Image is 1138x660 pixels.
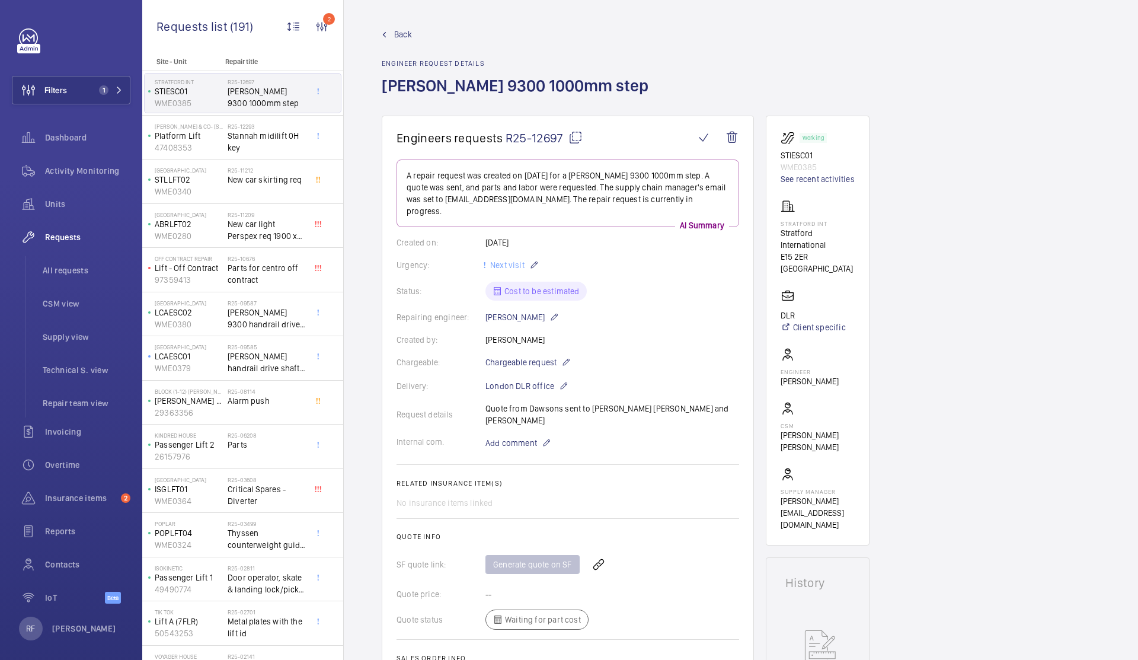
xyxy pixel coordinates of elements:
[397,130,503,145] span: Engineers requests
[155,483,223,495] p: ISGLFT01
[781,130,800,145] img: escalator.svg
[155,432,223,439] p: Kindred House
[485,310,559,324] p: [PERSON_NAME]
[155,218,223,230] p: ABRLFT02
[228,483,306,507] span: Critical Spares - Diverter
[99,85,108,95] span: 1
[155,130,223,142] p: Platform Lift
[228,167,306,174] h2: R25-11212
[228,653,306,660] h2: R25-02141
[155,211,223,218] p: [GEOGRAPHIC_DATA]
[488,260,525,270] span: Next visit
[485,356,557,368] span: Chargeable request
[155,174,223,186] p: STLLFT02
[228,262,306,286] span: Parts for centro off contract
[228,307,306,330] span: [PERSON_NAME] 9300 handrail drive shaft, handrail chain, bearings & main shaft handrail sprocket
[781,227,855,251] p: Stratford International
[155,343,223,350] p: [GEOGRAPHIC_DATA]
[781,321,846,333] a: Client specific
[781,375,839,387] p: [PERSON_NAME]
[228,572,306,595] span: Door operator, skate & landing lock/pick up upgrade
[803,136,824,140] p: Working
[781,161,855,173] p: WME0385
[155,274,223,286] p: 97359413
[781,149,855,161] p: STIESC01
[121,493,130,503] span: 2
[155,520,223,527] p: Poplar
[781,173,855,185] a: See recent activities
[155,85,223,97] p: STIESC01
[45,198,130,210] span: Units
[155,262,223,274] p: Lift - Off Contract
[228,350,306,374] span: [PERSON_NAME] handrail drive shaft, handrail chain & main handrail sprocket
[155,186,223,197] p: WME0340
[155,539,223,551] p: WME0324
[155,608,223,616] p: Tik Tok
[228,255,306,262] h2: R25-10676
[228,395,306,407] span: Alarm push
[382,59,656,68] h2: Engineer request details
[781,422,855,429] p: CSM
[228,616,306,639] span: Metal plates with the lift id
[155,142,223,154] p: 47408353
[155,230,223,242] p: WME0280
[155,476,223,483] p: [GEOGRAPHIC_DATA]
[156,19,230,34] span: Requests list
[228,85,306,109] span: [PERSON_NAME] 9300 1000mm step
[45,165,130,177] span: Activity Monitoring
[155,616,223,627] p: Lift A (7FLR)
[785,577,850,589] h1: History
[155,627,223,639] p: 50543253
[45,492,116,504] span: Insurance items
[45,132,130,144] span: Dashboard
[228,299,306,307] h2: R25-09587
[228,123,306,130] h2: R25-12293
[52,623,116,635] p: [PERSON_NAME]
[43,331,130,343] span: Supply view
[394,28,412,40] span: Back
[155,350,223,362] p: LCAESC01
[485,379,568,393] p: London DLR office
[228,130,306,154] span: Stannah midilift 0H key
[225,58,303,66] p: Repair title
[26,623,35,635] p: RF
[397,533,739,541] h2: Quote info
[155,362,223,374] p: WME0379
[43,364,130,376] span: Technical S. view
[228,565,306,572] h2: R25-02811
[44,84,67,96] span: Filters
[781,310,846,321] p: DLR
[485,437,537,449] span: Add comment
[228,608,306,616] h2: R25-02701
[228,218,306,242] span: New car light Perspex req 1900 x 300 3mm thickness
[228,520,306,527] h2: R25-03499
[228,527,306,551] span: Thyssen counterweight guide rollers
[781,368,839,375] p: Engineer
[155,451,223,463] p: 26157976
[781,488,855,495] p: Supply manager
[155,388,223,395] p: Block (1-12) [PERSON_NAME] House
[675,219,729,231] p: AI Summary
[155,584,223,595] p: 49490774
[155,407,223,419] p: 29363356
[781,429,855,453] p: [PERSON_NAME] [PERSON_NAME]
[43,264,130,276] span: All requests
[155,527,223,539] p: POPLFT04
[43,397,130,409] span: Repair team view
[781,251,855,275] p: E15 2ER [GEOGRAPHIC_DATA]
[155,439,223,451] p: Passenger Lift 2
[142,58,220,66] p: Site - Unit
[382,75,656,116] h1: [PERSON_NAME] 9300 1000mm step
[45,459,130,471] span: Overtime
[407,170,729,217] p: A repair request was created on [DATE] for a [PERSON_NAME] 9300 1000mm step. A quote was sent, an...
[45,525,130,537] span: Reports
[781,220,855,227] p: Stratford int
[45,426,130,438] span: Invoicing
[155,572,223,584] p: Passenger Lift 1
[228,211,306,218] h2: R25-11209
[45,559,130,570] span: Contacts
[155,653,223,660] p: Voyager House
[45,231,130,243] span: Requests
[43,298,130,310] span: CSM view
[155,565,223,572] p: Isokinetic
